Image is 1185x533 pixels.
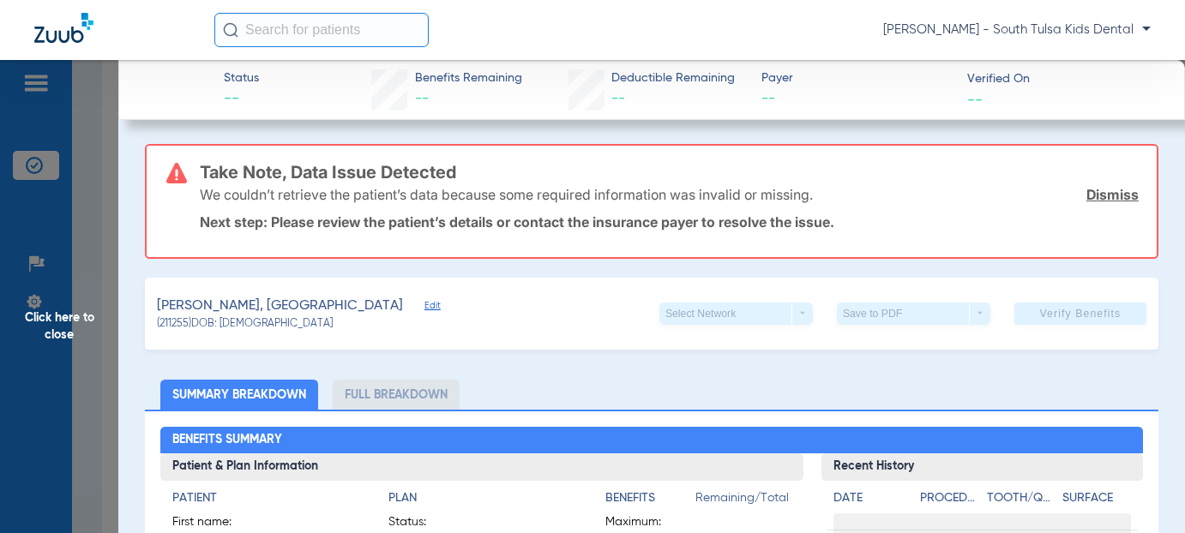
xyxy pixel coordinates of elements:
[160,380,318,410] li: Summary Breakdown
[200,213,1139,231] p: Next step: Please review the patient’s details or contact the insurance payer to resolve the issue.
[967,70,1158,88] span: Verified On
[1086,186,1139,203] a: Dismiss
[761,88,952,110] span: --
[34,13,93,43] img: Zuub Logo
[224,88,259,110] span: --
[223,22,238,38] img: Search Icon
[611,92,625,105] span: --
[987,489,1056,507] h4: Tooth/Quad
[1062,489,1132,507] h4: Surface
[200,186,813,203] p: We couldn’t retrieve the patient’s data because some required information was invalid or missing.
[920,489,981,513] app-breakdown-title: Procedure
[1062,489,1132,513] app-breakdown-title: Surface
[160,427,1144,454] h2: Benefits Summary
[388,489,574,507] h4: Plan
[172,489,358,507] h4: Patient
[611,69,735,87] span: Deductible Remaining
[214,13,429,47] input: Search for patients
[987,489,1056,513] app-breakdown-title: Tooth/Quad
[605,489,695,513] app-breakdown-title: Benefits
[333,380,460,410] li: Full Breakdown
[1099,451,1185,533] iframe: Chat Widget
[157,296,403,317] span: [PERSON_NAME], [GEOGRAPHIC_DATA]
[833,489,905,507] h4: Date
[157,317,333,332] span: (211255) DOB: [DEMOGRAPHIC_DATA]
[224,69,259,87] span: Status
[415,92,429,105] span: --
[415,69,522,87] span: Benefits Remaining
[160,453,803,481] h3: Patient & Plan Information
[967,90,983,108] span: --
[883,21,1151,39] span: [PERSON_NAME] - South Tulsa Kids Dental
[920,489,981,507] h4: Procedure
[166,163,187,183] img: error-icon
[200,164,1139,181] h3: Take Note, Data Issue Detected
[833,489,905,513] app-breakdown-title: Date
[695,489,791,513] span: Remaining/Total
[424,300,440,316] span: Edit
[821,453,1143,481] h3: Recent History
[761,69,952,87] span: Payer
[605,489,695,507] h4: Benefits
